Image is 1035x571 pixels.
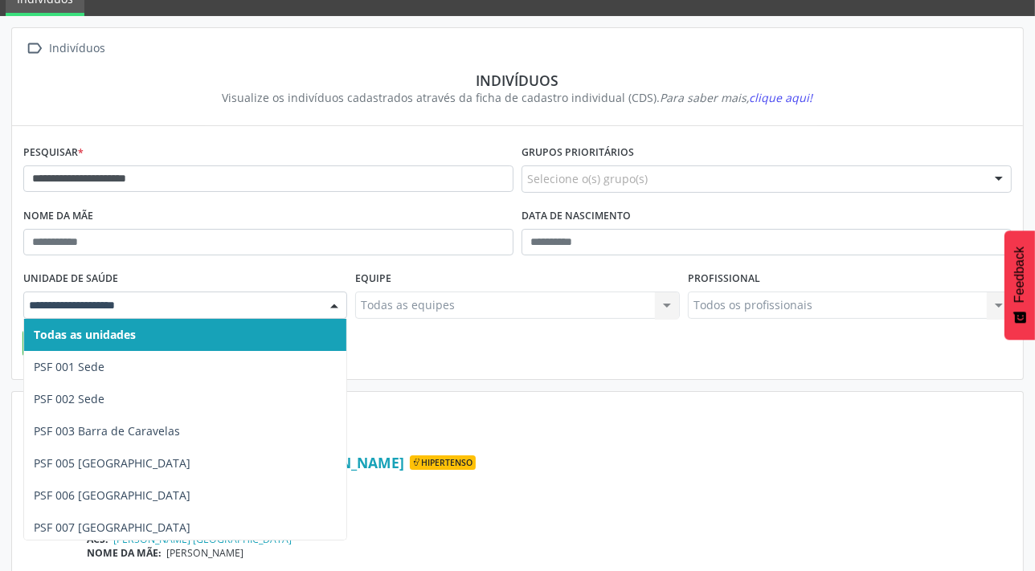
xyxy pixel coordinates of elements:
div: [PHONE_NUMBER] [87,505,1012,519]
label: Unidade de saúde [23,267,118,292]
label: Grupos prioritários [522,141,634,165]
span: PSF 006 [GEOGRAPHIC_DATA] [34,487,190,503]
div: 705 2084 5067 7479 [87,477,1012,491]
label: Data de nascimento [522,204,631,229]
label: Nome da mãe [23,204,93,229]
span: Feedback [1012,247,1027,303]
label: Profissional [688,267,760,292]
i:  [23,37,47,60]
div: PSF Juerana [87,519,1012,532]
label: Pesquisar [23,141,84,165]
span: Selecione o(s) grupo(s) [527,170,648,187]
a:  Indivíduos [23,37,108,60]
button: Feedback - Mostrar pesquisa [1004,230,1035,340]
span: clique aqui! [750,90,813,105]
span: PSF 002 Sede [34,391,104,406]
div: Visualize os indivíduos cadastrados através da ficha de cadastro individual (CDS). [35,89,1000,106]
span: Hipertenso [410,455,476,470]
span: PSF 007 [GEOGRAPHIC_DATA] [34,520,190,535]
button: Buscar [22,330,78,357]
div: Indivíduos [47,37,108,60]
span: PSF 005 [GEOGRAPHIC_DATA] [34,455,190,471]
span: PSF 003 Barra de Caravelas [34,423,180,438]
label: Equipe [355,267,391,292]
div: 41 anos [87,491,1012,505]
span: NOME DA MÃE: [87,546,162,560]
div: 3 resultado(s) encontrado(s) [23,403,1012,420]
i: Para saber mais, [661,90,813,105]
span: [PERSON_NAME] [167,546,244,560]
div: Exibindo 30 resultado(s) por página [23,420,1012,437]
span: PSF 001 Sede [34,359,104,374]
span: Todas as unidades [34,327,136,342]
div: Indivíduos [35,71,1000,89]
